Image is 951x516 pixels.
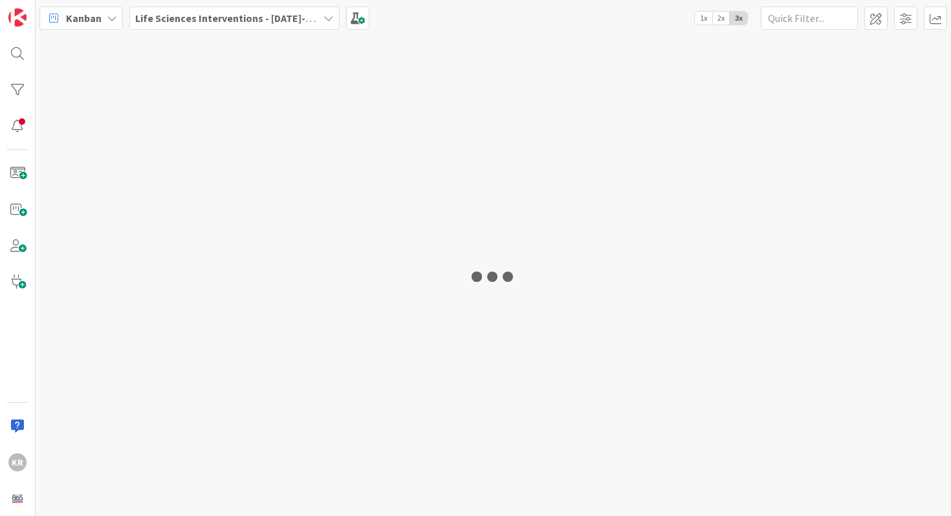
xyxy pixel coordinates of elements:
span: Kanban [66,10,102,26]
img: Visit kanbanzone.com [8,8,27,27]
span: 3x [730,12,747,25]
div: KR [8,453,27,471]
img: avatar [8,489,27,508]
b: Life Sciences Interventions - [DATE]-[DATE] [135,12,336,25]
span: 1x [695,12,712,25]
input: Quick Filter... [761,6,858,30]
span: 2x [712,12,730,25]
